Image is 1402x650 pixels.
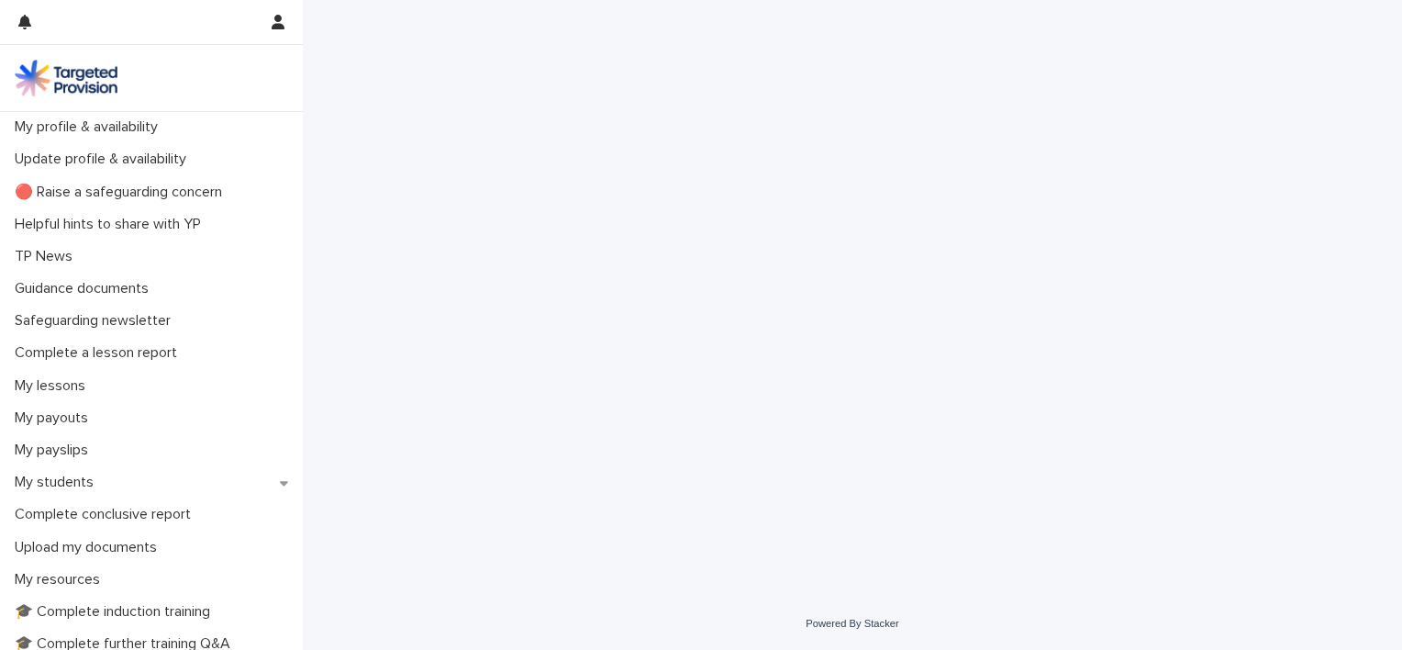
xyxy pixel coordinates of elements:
p: Complete a lesson report [7,344,192,362]
p: Update profile & availability [7,151,201,168]
p: My payouts [7,409,103,427]
p: My payslips [7,442,103,459]
p: My lessons [7,377,100,395]
a: Powered By Stacker [806,618,898,629]
p: Safeguarding newsletter [7,312,185,330]
p: 🎓 Complete induction training [7,603,225,621]
img: M5nRWzHhSzIhMunXDL62 [15,60,117,96]
p: Upload my documents [7,539,172,556]
p: My profile & availability [7,118,172,136]
p: Guidance documents [7,280,163,297]
p: Complete conclusive report [7,506,206,523]
p: 🔴 Raise a safeguarding concern [7,184,237,201]
p: TP News [7,248,87,265]
p: My students [7,474,108,491]
p: My resources [7,571,115,588]
p: Helpful hints to share with YP [7,216,216,233]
